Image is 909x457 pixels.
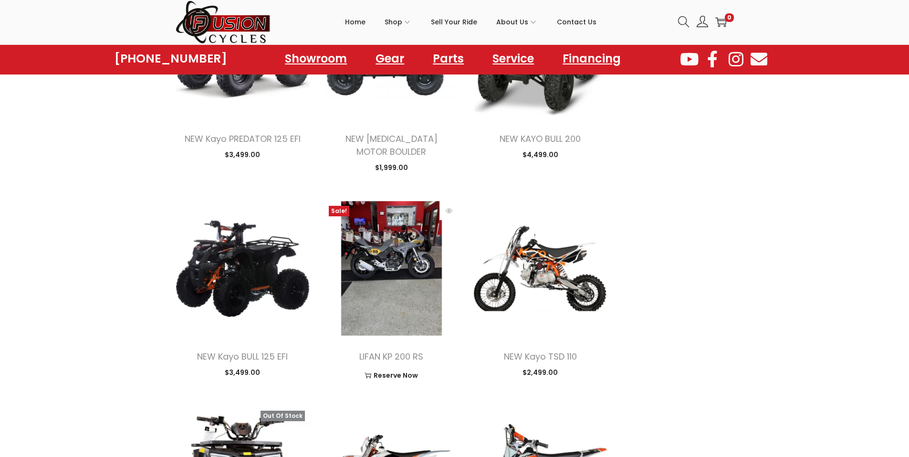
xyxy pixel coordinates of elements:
span: Contact Us [557,10,596,34]
a: NEW Kayo TSD 110 [504,351,577,362]
a: Financing [553,48,630,70]
span: $ [522,368,527,377]
span: $ [375,163,379,172]
a: Sell Your Ride [431,0,477,43]
a: NEW KAYO BULL 200 [500,133,581,145]
a: NEW Kayo BULL 125 EFI [197,351,288,362]
span: 2,499.00 [522,368,558,377]
a: NEW Kayo PREDATOR 125 EFI [185,133,301,145]
span: Home [345,10,366,34]
nav: Menu [275,48,630,70]
span: $ [225,368,229,377]
a: Shop [385,0,412,43]
a: Showroom [275,48,356,70]
a: Parts [423,48,473,70]
span: Sell Your Ride [431,10,477,34]
span: 3,499.00 [225,150,260,159]
a: Contact Us [557,0,596,43]
a: 0 [715,16,727,28]
span: Shop [385,10,402,34]
span: Quick View [439,201,459,220]
a: About Us [496,0,538,43]
a: NEW [MEDICAL_DATA] MOTOR BOULDER [345,133,438,158]
span: 3,499.00 [225,368,260,377]
a: Home [345,0,366,43]
a: Gear [366,48,414,70]
span: $ [522,150,527,159]
nav: Primary navigation [271,0,671,43]
a: [PHONE_NUMBER] [115,52,227,65]
span: 4,499.00 [522,150,558,159]
span: 1,999.00 [375,163,408,172]
img: Product image [473,201,607,336]
a: LIFAN KP 200 RS [359,351,423,362]
span: $ [225,150,229,159]
a: Service [483,48,543,70]
span: About Us [496,10,528,34]
a: Reserve Now [331,368,451,383]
